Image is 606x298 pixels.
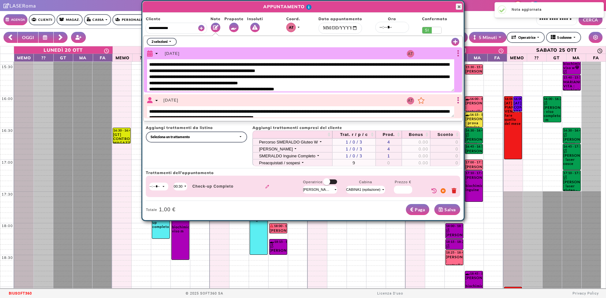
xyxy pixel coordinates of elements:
div: [PERSON_NAME] : controllo gambe e braccia [466,101,482,111]
span: 0 [455,146,458,151]
div: 16:30 - 16:45 [466,128,482,132]
div: 15:30 - 15:40 [466,65,482,69]
span: Memo [114,55,131,60]
div: [PERSON_NAME] : laser cosce [563,149,580,167]
span: 46 [533,2,538,7]
div: 18:30 [0,255,14,260]
span: FA [489,55,506,60]
span: SI [422,27,432,33]
span: Aggiungi trattamenti compresi del cliente [252,125,460,131]
div: Percorso SMERALDO Gluteo W [259,140,318,144]
img: PERCORSO [544,101,548,105]
span: 1 / 0 / 3 [346,146,362,151]
i: Sospendi il trattamento [441,188,446,194]
h2: Nota aggiornata [512,8,597,12]
span: Totale [146,207,157,213]
span: 0 [387,160,390,165]
div: 16:30 [0,128,14,133]
div: 17:00 - 17:10 [466,160,482,164]
span: Cliente [146,16,207,22]
span: 0 [455,153,458,158]
span: 0.00 [419,160,428,165]
img: PERCORSO [446,228,450,233]
div: 17:00 [0,160,14,165]
span: ?? [35,55,52,60]
i: Elimina il trattamento [452,188,457,194]
span: ?? [529,55,545,60]
span: Memo [16,55,32,60]
div: [PERSON_NAME] : check-up completo [152,212,169,231]
a: Cassa [84,14,111,25]
div: 16:00 - 16:25 [544,97,561,101]
a: Licenza D'uso [377,291,403,295]
div: 19:00 - 20:00 [505,287,521,291]
img: PERCORSO [446,244,450,248]
div: 16:30 - 16:45 [113,128,130,132]
i: Il cliente ha degli insoluti [270,224,273,227]
span: MA [75,55,91,60]
div: 18:00 - 18:15 [446,224,463,228]
i: Crea ricorrenza [431,188,437,194]
span: 0.00 [419,139,428,144]
a: Clicca per andare alla pagina di firmaLASERoma [3,3,36,9]
span: 9 [353,160,355,165]
div: 18:15 - 18:30 [270,240,287,243]
span: [DATE] [165,51,180,56]
span: Ora [375,16,409,22]
div: [PERSON_NAME] : laser ascelle [466,149,482,154]
i: Clicca per andare alla pagina di firma [3,3,9,8]
div: [PERSON_NAME] : biochimica inguine [466,175,482,194]
div: 16:00 - 17:00 [505,97,521,101]
span: Insoluti [247,16,263,22]
span: Coord. [286,16,300,22]
a: Privacy Policy [573,291,599,295]
div: 16:15 - 16:30 [466,113,482,116]
span: 1 / 0 / 3 [346,153,362,158]
div: MARIANGELA VITA : biochimica sopracciglia [563,80,580,90]
button: CERCA [579,14,603,25]
div: [PERSON_NAME] : controllo gambe e inguine [446,255,463,265]
img: PERCORSO [563,149,568,153]
span: APPUNTAMENTO [147,3,428,10]
button: Crea nuovo contatto rapido [71,32,86,43]
div: 16:30 - 16:45 [563,128,580,132]
button: Salva [434,204,460,215]
div: 15:30 [0,65,14,69]
span: 0.00 [419,146,428,151]
span: Trattamenti dell'appuntamento [146,170,460,176]
span: GT [55,55,72,60]
div: 18:45 - 19:20 [466,272,482,275]
div: [PERSON_NAME] : controllo inguine [466,165,482,170]
div: SMERALDO Inguine Completo [259,154,315,158]
span: Memo [509,55,525,60]
div: [PERSON_NAME] : biochimica mento [270,244,287,254]
div: 16:45 - 16:55 [466,144,482,149]
img: PERCORSO [270,244,274,248]
button: Paga [406,204,430,215]
img: PERCORSO [563,175,568,180]
div: [PERSON_NAME] : laser inguine completo [466,133,482,143]
span: AT [289,25,294,30]
span: Note [211,16,221,22]
label: Operatrice [303,179,323,186]
div: 18:00 - 18:10 [270,224,287,228]
span: Aggiungi trattamenti da listino [146,125,247,131]
div: [PERSON_NAME] : biochimica baffetto [446,244,463,249]
div: 18:15 - 18:25 [446,240,463,244]
div: 17:30 [0,192,14,196]
div: 19:00 [0,287,14,292]
th: : activate to sort column ascending [252,131,332,138]
a: Personale [112,14,146,25]
a: Agenda [3,14,27,25]
span: ?? [134,55,151,60]
th: Sconto: activate to sort column ascending [430,131,460,138]
span: MA [469,55,486,60]
div: sabato 25 ott [536,47,577,53]
span: 0.00 [419,153,428,158]
img: PERCORSO [466,133,470,137]
span: Proposte [224,16,244,22]
div: 16:00 - 16:15 [466,97,482,101]
div: [AT] CONTROLLO STATISTICHE Controllo statistiche della settimana (screen con report sul gruppo) p... [514,101,522,111]
img: PERCORSO [563,70,568,74]
div: [PERSON_NAME] [259,147,293,151]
